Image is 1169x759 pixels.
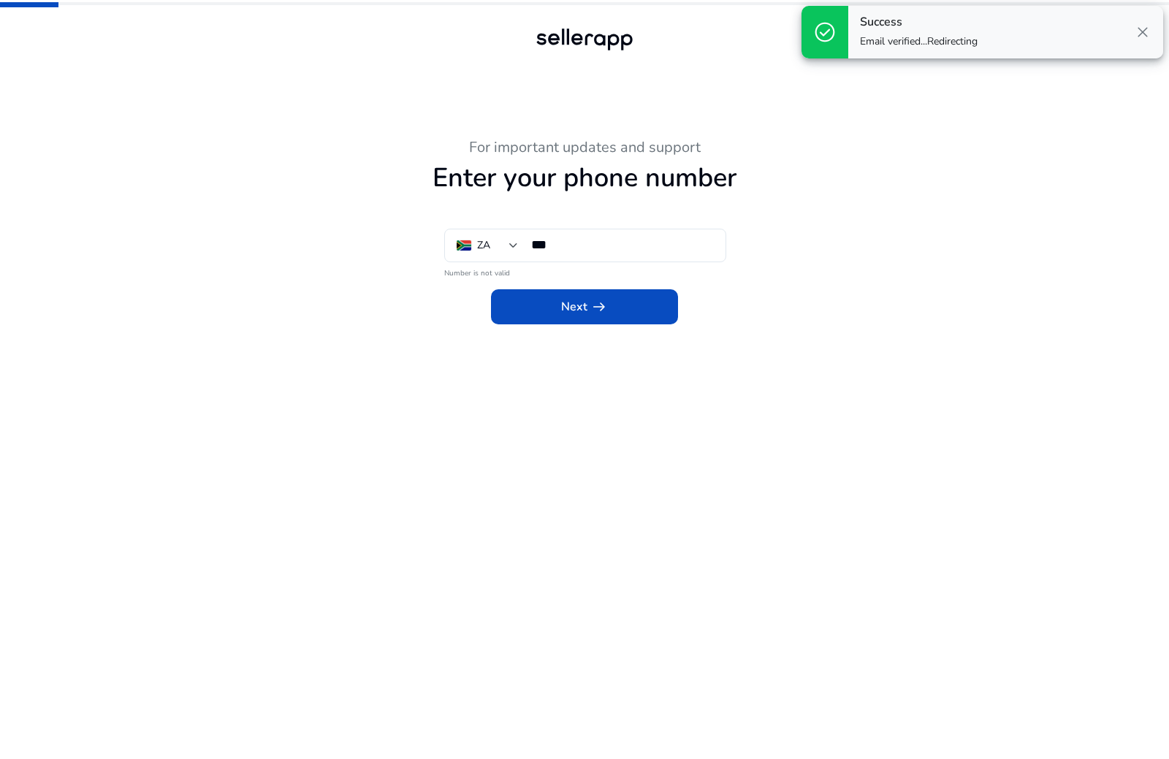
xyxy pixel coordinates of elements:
[183,162,986,194] h1: Enter your phone number
[183,139,986,156] h3: For important updates and support
[491,289,678,324] button: Nextarrow_right_alt
[860,34,978,49] p: Email verified...Redirecting
[561,298,608,316] span: Next
[590,298,608,316] span: arrow_right_alt
[477,237,490,253] div: ZA
[444,264,725,279] mat-error: Number is not valid
[1134,23,1151,41] span: close
[813,20,837,44] span: check_circle
[860,15,978,29] h4: Success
